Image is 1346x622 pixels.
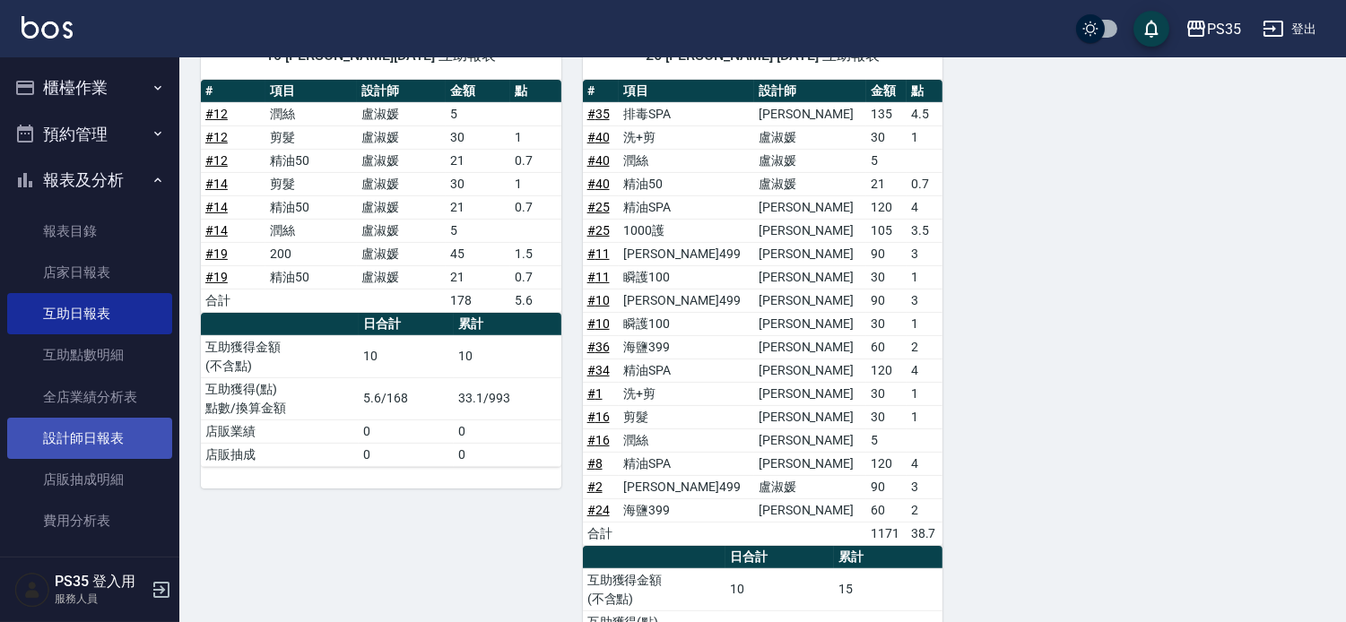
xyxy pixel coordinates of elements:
[201,80,561,313] table: a dense table
[7,293,172,334] a: 互助日報表
[754,452,866,475] td: [PERSON_NAME]
[510,125,561,149] td: 1
[866,265,907,289] td: 30
[907,359,943,382] td: 4
[754,498,866,522] td: [PERSON_NAME]
[587,363,610,377] a: #34
[454,313,561,336] th: 累計
[907,80,943,103] th: 點
[866,125,907,149] td: 30
[619,498,754,522] td: 海鹽399
[907,405,943,428] td: 1
[619,359,754,382] td: 精油SPA
[265,219,357,242] td: 潤絲
[7,418,172,459] a: 設計師日報表
[907,498,943,522] td: 2
[725,546,834,569] th: 日合計
[205,153,228,168] a: #12
[866,335,907,359] td: 60
[583,568,726,610] td: 互助獲得金額 (不含點)
[907,265,943,289] td: 1
[619,125,754,149] td: 洗+剪
[510,172,561,195] td: 1
[619,405,754,428] td: 剪髮
[359,443,454,466] td: 0
[907,452,943,475] td: 4
[587,316,610,331] a: #10
[587,293,610,307] a: #10
[357,195,446,219] td: 盧淑媛
[866,219,907,242] td: 105
[619,102,754,125] td: 排毒SPA
[265,265,357,289] td: 精油50
[754,125,866,149] td: 盧淑媛
[201,313,561,467] table: a dense table
[907,475,943,498] td: 3
[619,335,754,359] td: 海鹽399
[357,172,446,195] td: 盧淑媛
[510,289,561,312] td: 5.6
[866,195,907,219] td: 120
[754,428,866,452] td: [PERSON_NAME]
[446,80,510,103] th: 金額
[201,443,359,466] td: 店販抽成
[446,242,510,265] td: 45
[866,80,907,103] th: 金額
[357,265,446,289] td: 盧淑媛
[205,107,228,121] a: #12
[619,382,754,405] td: 洗+剪
[587,153,610,168] a: #40
[619,172,754,195] td: 精油50
[454,335,561,377] td: 10
[587,270,610,284] a: #11
[446,125,510,149] td: 30
[587,456,603,471] a: #8
[754,265,866,289] td: [PERSON_NAME]
[866,242,907,265] td: 90
[907,195,943,219] td: 4
[357,125,446,149] td: 盧淑媛
[907,312,943,335] td: 1
[754,475,866,498] td: 盧淑媛
[754,149,866,172] td: 盧淑媛
[587,479,603,494] a: #2
[454,419,561,443] td: 0
[265,125,357,149] td: 剪髮
[205,246,228,261] a: #19
[205,223,228,238] a: #14
[1207,18,1241,40] div: PS35
[454,443,561,466] td: 0
[55,573,146,591] h5: PS35 登入用
[583,80,943,546] table: a dense table
[754,172,866,195] td: 盧淑媛
[866,172,907,195] td: 21
[907,335,943,359] td: 2
[866,522,907,545] td: 1171
[587,200,610,214] a: #25
[205,200,228,214] a: #14
[357,102,446,125] td: 盧淑媛
[754,242,866,265] td: [PERSON_NAME]
[866,452,907,475] td: 120
[907,172,943,195] td: 0.7
[866,475,907,498] td: 90
[754,359,866,382] td: [PERSON_NAME]
[619,312,754,335] td: 瞬護100
[357,242,446,265] td: 盧淑媛
[446,172,510,195] td: 30
[754,335,866,359] td: [PERSON_NAME]
[587,177,610,191] a: #40
[866,428,907,452] td: 5
[587,223,610,238] a: #25
[866,498,907,522] td: 60
[7,459,172,500] a: 店販抽成明細
[619,428,754,452] td: 潤絲
[619,265,754,289] td: 瞬護100
[265,102,357,125] td: 潤絲
[7,376,172,418] a: 全店業績分析表
[834,546,942,569] th: 累計
[510,149,561,172] td: 0.7
[1255,13,1324,46] button: 登出
[446,149,510,172] td: 21
[866,289,907,312] td: 90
